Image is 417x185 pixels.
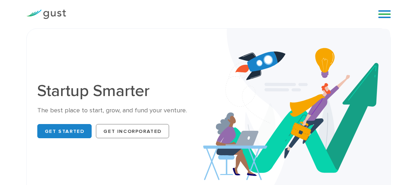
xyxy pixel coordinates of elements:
div: The best place to start, grow, and fund your venture. [37,106,203,115]
img: Gust Logo [26,10,66,19]
a: Get Started [37,124,92,138]
a: Get Incorporated [96,124,169,138]
h1: Startup Smarter [37,83,203,99]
